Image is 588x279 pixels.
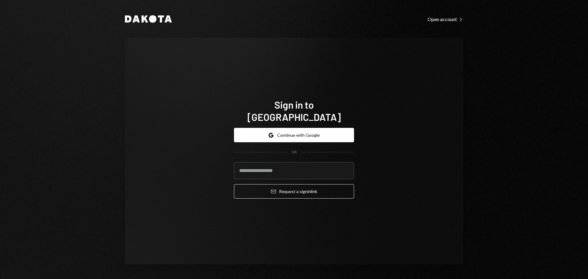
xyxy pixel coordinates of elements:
[234,128,354,142] button: Continue with Google
[234,184,354,199] button: Request a signinlink
[234,99,354,123] h1: Sign in to [GEOGRAPHIC_DATA]
[292,150,297,155] div: OR
[428,16,463,22] a: Open account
